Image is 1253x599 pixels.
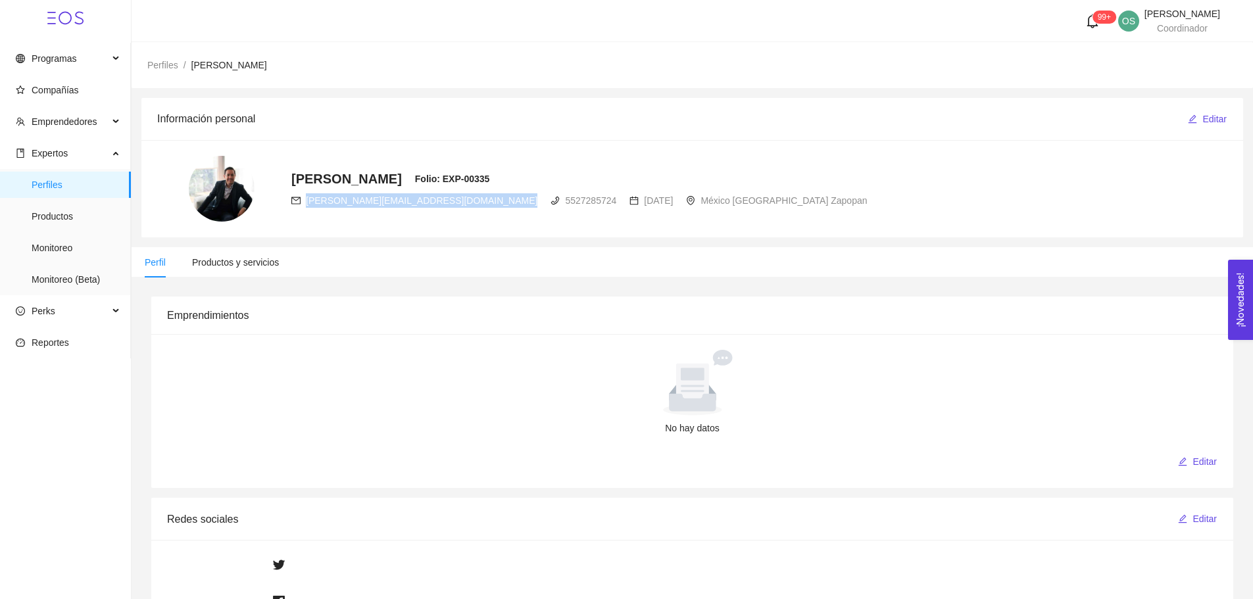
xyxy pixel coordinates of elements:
[1177,508,1217,529] button: editEditar
[32,148,68,158] span: Expertos
[644,195,673,206] span: [DATE]
[167,500,1177,538] div: Redes sociales
[1192,512,1217,526] span: Editar
[1188,114,1197,125] span: edit
[1122,11,1135,32] span: OS
[32,172,120,198] span: Perfiles
[145,257,166,268] span: Perfil
[184,60,186,70] span: /
[1192,454,1217,469] span: Editar
[167,297,1217,334] div: Emprendimientos
[16,85,25,95] span: star
[32,306,55,316] span: Perks
[32,116,97,127] span: Emprendedores
[1144,9,1220,19] span: [PERSON_NAME]
[1157,23,1208,34] span: Coordinador
[1085,14,1100,28] span: bell
[16,117,25,126] span: team
[189,156,255,222] img: 1666035339335-Pablo%20AIPPI.jpg
[1228,260,1253,340] button: Open Feedback Widget
[32,266,120,293] span: Monitoreo (Beta)
[1178,514,1187,525] span: edit
[306,195,537,206] span: [PERSON_NAME][EMAIL_ADDRESS][DOMAIN_NAME]
[1202,112,1227,126] span: Editar
[1187,108,1227,130] button: editEditar
[278,421,1108,435] div: No hay datos
[1093,11,1116,24] sup: 6437
[32,337,69,348] span: Reportes
[191,60,267,70] span: [PERSON_NAME]
[415,174,490,184] strong: Folio: EXP-00335
[1177,451,1217,472] button: editEditar
[32,235,120,261] span: Monitoreo
[16,54,25,63] span: global
[16,306,25,316] span: smile
[291,196,301,205] span: mail
[32,203,120,229] span: Productos
[686,196,695,205] span: environment
[192,257,279,268] span: Productos y servicios
[551,196,560,205] span: phone
[629,196,639,205] span: calendar
[565,195,616,206] span: 5527285724
[1178,457,1187,467] span: edit
[291,170,402,188] h4: [PERSON_NAME]
[157,100,1187,137] div: Información personal
[700,195,867,206] span: México [GEOGRAPHIC_DATA] Zapopan
[16,149,25,158] span: book
[32,85,79,95] span: Compañías
[147,60,178,70] span: Perfiles
[16,338,25,347] span: dashboard
[32,53,76,64] span: Programas
[272,558,285,571] span: twitter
